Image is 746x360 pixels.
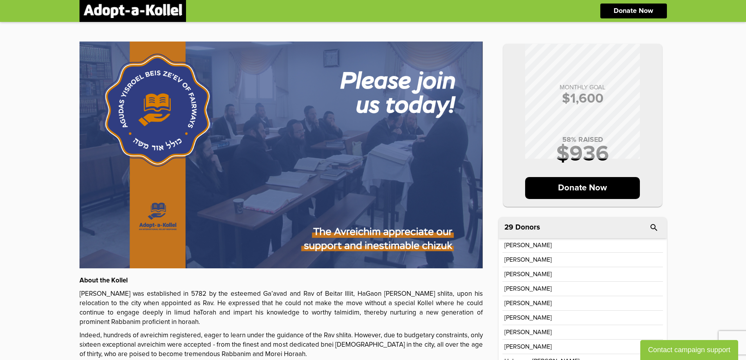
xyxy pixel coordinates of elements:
[504,300,552,306] p: [PERSON_NAME]
[649,223,659,232] i: search
[504,344,552,350] p: [PERSON_NAME]
[525,177,640,199] p: Donate Now
[79,331,483,359] p: Indeed, hundreds of avreichim registered, eager to learn under the guidance of the Rav shlita. Ho...
[504,257,552,263] p: [PERSON_NAME]
[79,42,483,268] img: lY7iVuFxGH.3I4w8SkVlf.jpg
[511,84,654,90] p: MONTHLY GOAL
[511,92,654,105] p: $
[614,7,653,14] p: Donate Now
[504,242,552,248] p: [PERSON_NAME]
[504,286,552,292] p: [PERSON_NAME]
[640,340,738,360] button: Contact campaign support
[504,329,552,335] p: [PERSON_NAME]
[79,289,483,327] p: [PERSON_NAME] was established in 5782 by the esteemed Ga’avad and Rav of Beitar Illit, HaGaon [PE...
[504,315,552,321] p: [PERSON_NAME]
[504,224,513,231] span: 29
[79,277,128,284] strong: About the Kollel
[83,4,182,18] img: logonobg.png
[504,271,552,277] p: [PERSON_NAME]
[515,224,540,231] p: Donors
